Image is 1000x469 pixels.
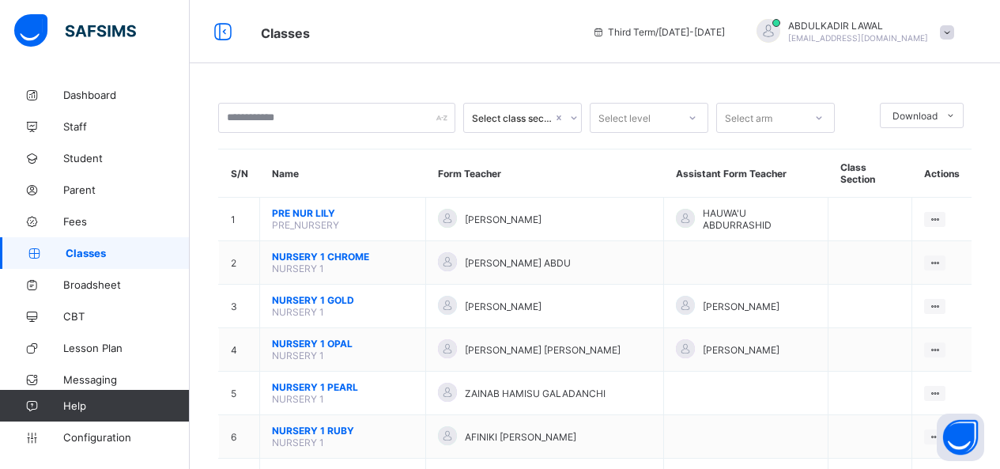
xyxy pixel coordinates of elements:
span: Fees [63,215,190,228]
span: Download [892,110,938,122]
td: 2 [219,241,260,285]
span: NURSERY 1 RUBY [272,425,413,437]
img: safsims [14,14,136,47]
th: Actions [912,149,972,198]
td: 1 [219,198,260,241]
span: [PERSON_NAME] ABDU [465,257,571,269]
span: Staff [63,120,190,133]
span: CBT [63,310,190,323]
div: Select level [598,103,651,133]
td: 6 [219,415,260,459]
span: Classes [261,25,310,41]
span: [PERSON_NAME] [PERSON_NAME] [465,344,621,356]
span: Classes [66,247,190,259]
span: [PERSON_NAME] [703,301,779,312]
td: 5 [219,372,260,415]
th: S/N [219,149,260,198]
span: NURSERY 1 OPAL [272,338,413,350]
span: ABDULKADIR LAWAL [788,20,928,32]
div: Select arm [725,103,772,133]
span: Help [63,399,189,412]
th: Name [260,149,426,198]
span: PRE NUR LILY [272,207,413,219]
span: Lesson Plan [63,342,190,354]
span: NURSERY 1 [272,350,324,361]
th: Class Section [828,149,912,198]
span: Broadsheet [63,278,190,291]
span: NURSERY 1 [272,263,324,274]
span: [PERSON_NAME] [703,344,779,356]
span: AFINIKI [PERSON_NAME] [465,431,576,443]
span: NURSERY 1 [272,306,324,318]
span: [EMAIL_ADDRESS][DOMAIN_NAME] [788,33,928,43]
span: Configuration [63,431,189,444]
span: Messaging [63,373,190,386]
span: Student [63,152,190,165]
span: Dashboard [63,89,190,101]
span: HAUWA'U ABDURRASHID [703,207,816,231]
span: NURSERY 1 PEARL [272,381,413,393]
td: 3 [219,285,260,328]
td: 4 [219,328,260,372]
span: [PERSON_NAME] [465,214,542,225]
span: PRE_NURSERY [272,219,339,231]
span: session/term information [592,26,725,38]
span: ZAINAB HAMISU GALADANCHI [465,388,606,399]
span: [PERSON_NAME] [465,301,542,312]
span: NURSERY 1 CHROME [272,251,413,263]
button: Open asap [937,414,984,461]
th: Assistant Form Teacher [664,149,828,198]
span: Parent [63,183,190,196]
th: Form Teacher [426,149,664,198]
span: NURSERY 1 [272,437,324,448]
span: NURSERY 1 GOLD [272,294,413,306]
div: ABDULKADIRLAWAL [741,19,962,45]
div: Select class section [472,112,553,124]
span: NURSERY 1 [272,393,324,405]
